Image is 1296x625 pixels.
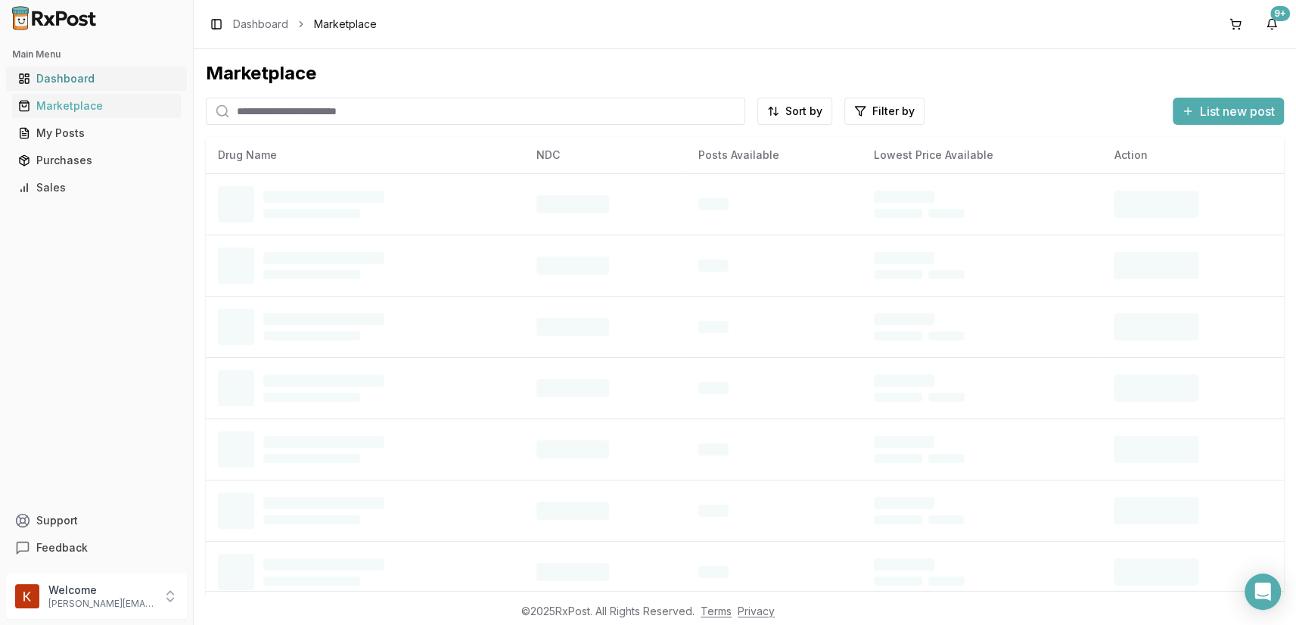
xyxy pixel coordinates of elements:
[701,605,732,617] a: Terms
[6,121,187,145] button: My Posts
[12,147,181,174] a: Purchases
[1260,12,1284,36] button: 9+
[6,534,187,561] button: Feedback
[206,61,1284,86] div: Marketplace
[18,126,175,141] div: My Posts
[206,137,524,173] th: Drug Name
[1245,574,1281,610] div: Open Intercom Messenger
[524,137,686,173] th: NDC
[18,153,175,168] div: Purchases
[233,17,377,32] nav: breadcrumb
[12,48,181,61] h2: Main Menu
[36,540,88,555] span: Feedback
[6,67,187,91] button: Dashboard
[6,6,103,30] img: RxPost Logo
[12,174,181,201] a: Sales
[314,17,377,32] span: Marketplace
[1200,102,1275,120] span: List new post
[12,92,181,120] a: Marketplace
[48,583,154,598] p: Welcome
[757,98,832,125] button: Sort by
[48,598,154,610] p: [PERSON_NAME][EMAIL_ADDRESS][DOMAIN_NAME]
[6,176,187,200] button: Sales
[844,98,925,125] button: Filter by
[785,104,822,119] span: Sort by
[862,137,1102,173] th: Lowest Price Available
[872,104,915,119] span: Filter by
[6,507,187,534] button: Support
[1270,6,1290,21] div: 9+
[18,98,175,113] div: Marketplace
[738,605,775,617] a: Privacy
[18,180,175,195] div: Sales
[1173,105,1284,120] a: List new post
[686,137,862,173] th: Posts Available
[15,584,39,608] img: User avatar
[1102,137,1284,173] th: Action
[18,71,175,86] div: Dashboard
[233,17,288,32] a: Dashboard
[12,65,181,92] a: Dashboard
[6,148,187,173] button: Purchases
[1173,98,1284,125] button: List new post
[6,94,187,118] button: Marketplace
[12,120,181,147] a: My Posts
